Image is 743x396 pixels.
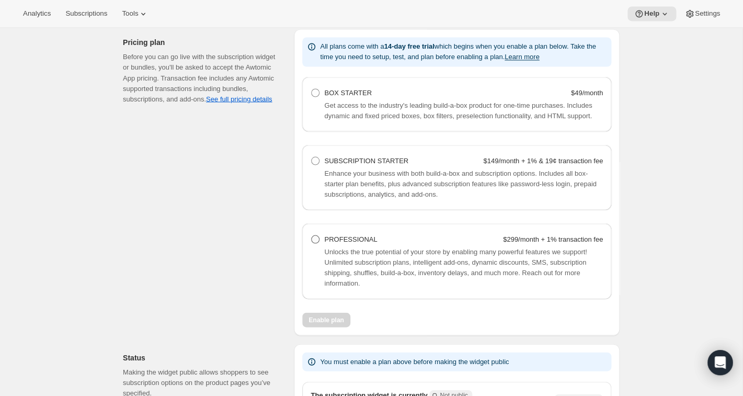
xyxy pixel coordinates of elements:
span: Settings [695,9,720,18]
div: Open Intercom Messenger [707,350,733,375]
span: PROFESSIONAL [324,235,377,243]
span: Analytics [23,9,51,18]
button: Tools [116,6,155,21]
strong: $149/month + 1% & 19¢ transaction fee [483,156,603,164]
span: Get access to the industry's leading build-a-box product for one-time purchases. Includes dynamic... [324,101,592,119]
button: Analytics [17,6,57,21]
h2: Pricing plan [123,37,277,48]
span: BOX STARTER [324,88,372,96]
p: All plans come with a which begins when you enable a plan below. Take the time you need to setup,... [320,41,607,62]
b: 14-day free trial [384,42,434,50]
h2: Status [123,352,277,363]
span: Subscriptions [65,9,107,18]
span: Unlocks the true potential of your store by enabling many powerful features we support! Unlimited... [324,247,587,287]
span: Enhance your business with both build-a-box and subscription options. Includes all box-starter pl... [324,169,596,198]
div: Before you can go live with the subscription widget or bundles, you'll be asked to accept the Awt... [123,52,277,104]
strong: $49/month [571,88,603,96]
span: Help [644,9,659,18]
button: Learn more [505,53,539,61]
strong: $299/month + 1% transaction fee [503,235,603,243]
button: Subscriptions [59,6,113,21]
a: See full pricing details [206,95,272,103]
button: Help [627,6,676,21]
span: SUBSCRIPTION STARTER [324,156,408,164]
span: Tools [122,9,138,18]
p: You must enable a plan above before making the widget public [320,356,509,367]
button: Settings [678,6,726,21]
